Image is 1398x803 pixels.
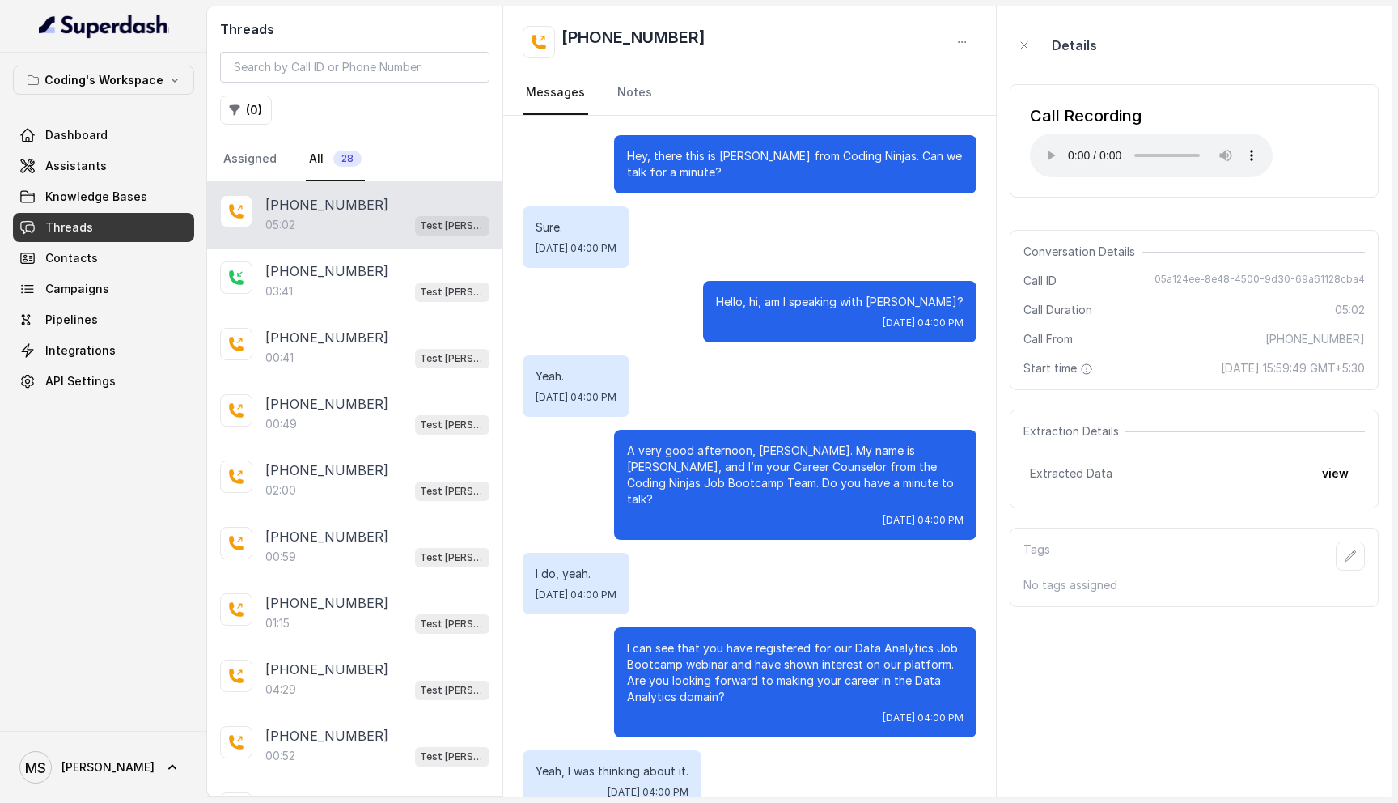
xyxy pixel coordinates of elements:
[536,391,616,404] span: [DATE] 04:00 PM
[1023,542,1050,571] p: Tags
[523,71,976,115] nav: Tabs
[536,219,616,236] p: Sure.
[627,148,964,181] p: Hey, there this is [PERSON_NAME] from Coding Ninjas. Can we talk for a minute?
[265,682,296,698] p: 04:29
[1023,577,1365,593] p: No tags assigned
[1154,273,1365,289] span: 05a124ee-8e48-4500-9d30-69a61128cba4
[265,461,388,480] p: [PHONE_NUMBER]
[420,616,485,632] p: Test [PERSON_NAME]
[1052,36,1097,55] p: Details
[265,394,388,414] p: [PHONE_NUMBER]
[45,189,147,205] span: Knowledge Bases
[45,312,98,328] span: Pipelines
[265,748,295,764] p: 00:52
[883,317,964,329] span: [DATE] 04:00 PM
[45,250,98,266] span: Contacts
[13,336,194,365] a: Integrations
[265,217,295,233] p: 05:02
[45,219,93,236] span: Threads
[716,294,964,310] p: Hello, hi, am I speaking with [PERSON_NAME]?
[220,96,272,125] button: (0)
[420,483,485,499] p: Test [PERSON_NAME]
[13,182,194,211] a: Knowledge Bases
[265,283,293,300] p: 03:41
[627,443,964,508] p: A very good afternoon, [PERSON_NAME]. My name is [PERSON_NAME], and I’m your Career Counselor fro...
[306,138,365,181] a: All28
[13,745,194,790] a: [PERSON_NAME]
[45,342,116,359] span: Integrations
[883,514,964,527] span: [DATE] 04:00 PM
[1023,302,1092,318] span: Call Duration
[1023,273,1057,289] span: Call ID
[536,242,616,255] span: [DATE] 04:00 PM
[265,350,294,366] p: 00:41
[883,712,964,724] span: [DATE] 04:00 PM
[265,660,388,679] p: [PHONE_NUMBER]
[265,593,388,613] p: [PHONE_NUMBER]
[420,218,485,234] p: Test [PERSON_NAME]
[1023,244,1142,260] span: Conversation Details
[333,151,362,167] span: 28
[265,482,296,499] p: 02:00
[45,281,109,297] span: Campaigns
[45,127,108,143] span: Dashboard
[13,66,194,95] button: Coding's Workspace
[265,195,388,215] p: [PHONE_NUMBER]
[13,244,194,273] a: Contacts
[13,151,194,181] a: Assistants
[220,138,489,181] nav: Tabs
[420,351,485,367] p: Test [PERSON_NAME]
[1030,104,1273,127] div: Call Recording
[13,213,194,242] a: Threads
[265,416,297,432] p: 00:49
[220,52,489,83] input: Search by Call ID or Phone Number
[1030,465,1112,482] span: Extracted Data
[220,138,280,181] a: Assigned
[25,759,46,776] text: MS
[265,615,290,631] p: 01:15
[39,13,169,39] img: light.svg
[265,549,296,565] p: 00:59
[13,274,194,304] a: Campaigns
[220,19,489,39] h2: Threads
[536,368,616,385] p: Yeah.
[265,527,388,546] p: [PHONE_NUMBER]
[1335,302,1365,318] span: 05:02
[44,70,163,90] p: Coding's Workspace
[61,759,155,775] span: [PERSON_NAME]
[1265,331,1365,347] span: [PHONE_NUMBER]
[1023,331,1073,347] span: Call From
[1221,360,1365,376] span: [DATE] 15:59:49 GMT+5:30
[265,261,388,281] p: [PHONE_NUMBER]
[536,588,616,601] span: [DATE] 04:00 PM
[45,373,116,389] span: API Settings
[608,786,688,799] span: [DATE] 04:00 PM
[265,726,388,746] p: [PHONE_NUMBER]
[420,550,485,566] p: Test [PERSON_NAME]
[45,158,107,174] span: Assistants
[1023,423,1125,440] span: Extraction Details
[420,284,485,300] p: Test [PERSON_NAME]
[1023,360,1096,376] span: Start time
[523,71,588,115] a: Messages
[420,417,485,433] p: Test [PERSON_NAME]
[536,566,616,582] p: I do, yeah.
[627,640,964,705] p: I can see that you have registered for our Data Analytics Job Bootcamp webinar and have shown int...
[536,763,688,780] p: Yeah, I was thinking about it.
[1030,134,1273,177] audio: Your browser does not support the audio element.
[420,682,485,699] p: Test [PERSON_NAME]
[614,71,655,115] a: Notes
[1312,459,1358,488] button: view
[13,305,194,334] a: Pipelines
[13,121,194,150] a: Dashboard
[561,26,705,58] h2: [PHONE_NUMBER]
[420,749,485,765] p: Test [PERSON_NAME]
[13,367,194,396] a: API Settings
[265,328,388,347] p: [PHONE_NUMBER]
